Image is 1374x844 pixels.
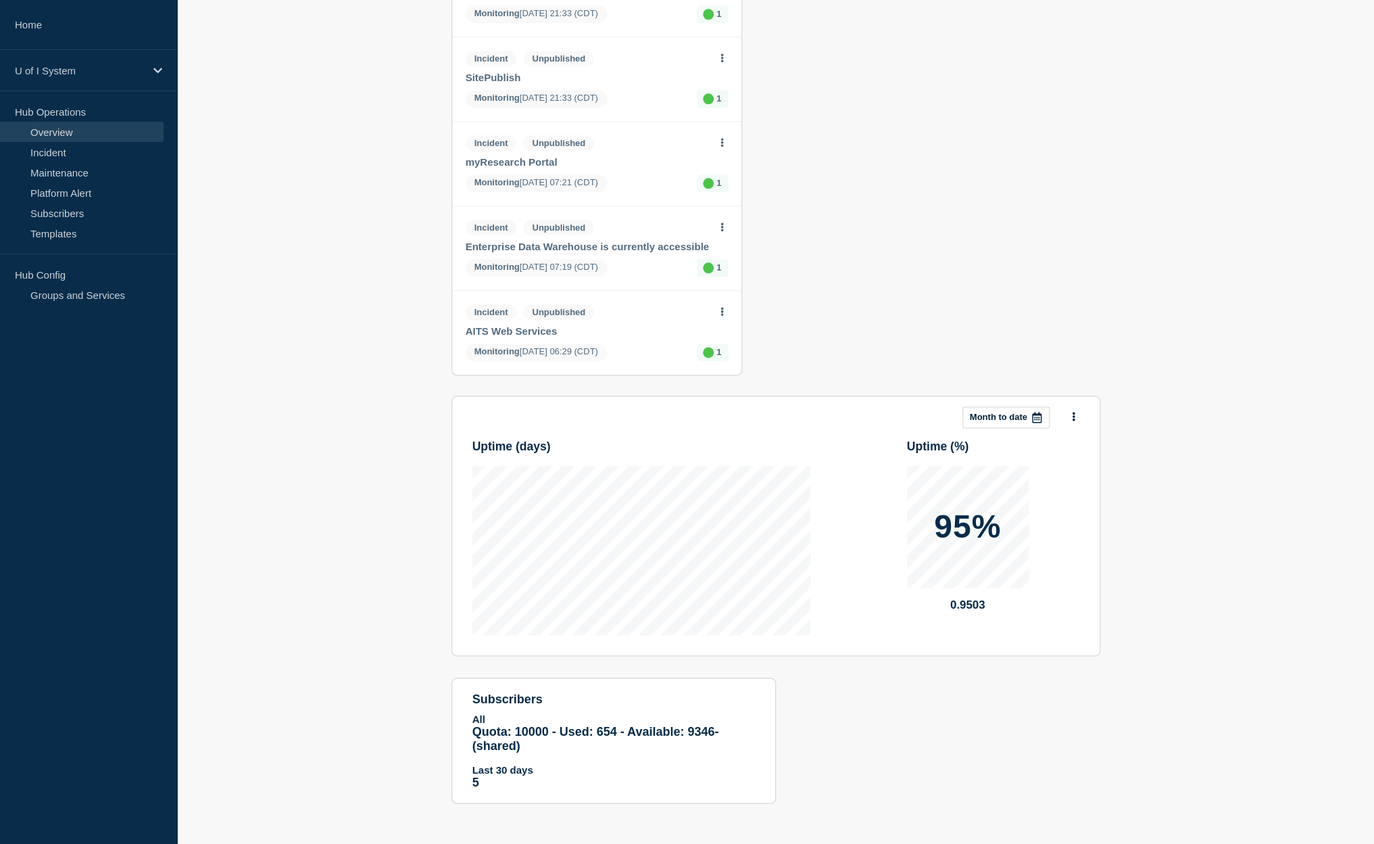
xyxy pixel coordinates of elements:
p: Last 30 days [472,764,755,775]
span: Quota: 10000 - Used: 654 - Available: 9346 - (shared) [472,724,719,752]
span: Unpublished [523,304,594,320]
span: Unpublished [523,220,594,235]
span: Unpublished [523,51,594,66]
p: 5 [472,775,755,789]
span: [DATE] 06:29 (CDT) [466,344,607,361]
p: All [472,713,755,724]
div: up [703,347,714,358]
span: Incident [466,135,517,151]
div: up [703,9,714,20]
span: Incident [466,51,517,66]
span: Unpublished [523,135,594,151]
span: [DATE] 07:21 (CDT) [466,174,607,192]
p: 1 [716,178,721,188]
p: 95% [934,511,1001,543]
p: 1 [716,262,721,273]
h3: Uptime ( days ) [472,440,810,454]
a: AITS Web Services [466,325,710,337]
h4: subscribers [472,692,755,706]
span: Monitoring [474,177,520,187]
span: Monitoring [474,262,520,272]
span: Monitoring [474,8,520,18]
a: myResearch Portal [466,156,710,168]
span: Incident [466,220,517,235]
span: [DATE] 21:33 (CDT) [466,90,607,108]
p: U of I System [15,65,145,76]
p: 1 [716,93,721,103]
button: Month to date [962,406,1050,428]
p: 1 [716,347,721,357]
div: up [703,93,714,104]
span: [DATE] 07:19 (CDT) [466,259,607,277]
p: 1 [716,9,721,19]
a: Enterprise Data Warehouse is currently accessible [466,241,710,252]
p: 0.9503 [907,599,1029,612]
h3: Uptime ( % ) [907,440,1079,454]
a: SitePublish [466,72,710,83]
span: Incident [466,304,517,320]
p: Month to date [970,412,1027,422]
div: up [703,178,714,189]
span: Monitoring [474,93,520,103]
span: Monitoring [474,346,520,356]
span: [DATE] 21:33 (CDT) [466,5,607,23]
div: up [703,262,714,273]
